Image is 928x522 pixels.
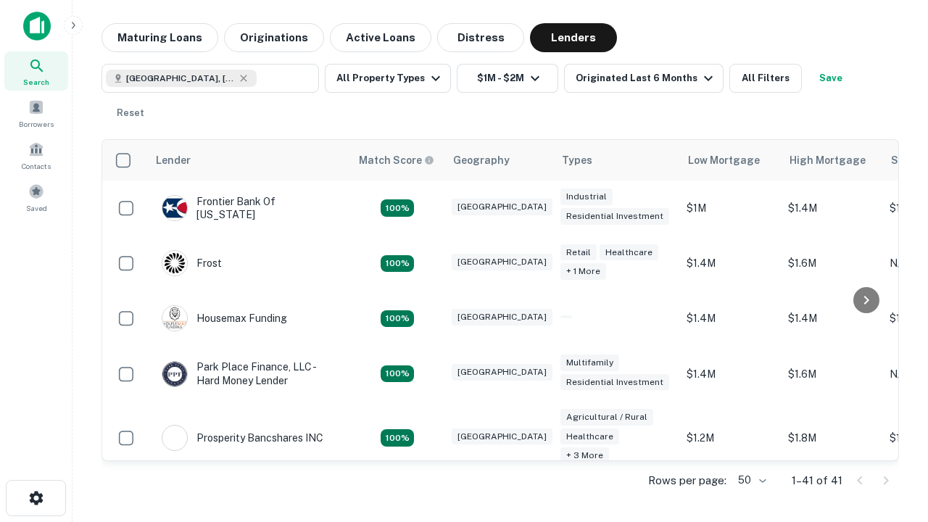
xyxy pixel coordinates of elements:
td: $1.6M [781,236,882,291]
div: [GEOGRAPHIC_DATA] [452,199,552,215]
div: [GEOGRAPHIC_DATA] [452,254,552,270]
div: 50 [732,470,768,491]
div: Residential Investment [560,374,669,391]
h6: Match Score [359,152,431,168]
button: Lenders [530,23,617,52]
img: picture [162,426,187,450]
img: picture [162,306,187,331]
div: Capitalize uses an advanced AI algorithm to match your search with the best lender. The match sco... [359,152,434,168]
div: Residential Investment [560,208,669,225]
div: Matching Properties: 4, hasApolloMatch: undefined [381,310,414,328]
td: $1.4M [781,181,882,236]
div: Retail [560,244,597,261]
div: Housemax Funding [162,305,287,331]
img: picture [162,362,187,386]
th: Lender [147,140,350,181]
div: [GEOGRAPHIC_DATA] [452,309,552,326]
div: Originated Last 6 Months [576,70,717,87]
button: Save your search to get updates of matches that match your search criteria. [808,64,854,93]
p: Rows per page: [648,472,726,489]
div: Park Place Finance, LLC - Hard Money Lender [162,360,336,386]
div: Frontier Bank Of [US_STATE] [162,195,336,221]
button: All Property Types [325,64,451,93]
div: Multifamily [560,355,619,371]
th: Types [553,140,679,181]
div: Healthcare [560,428,619,445]
td: $1.8M [781,402,882,475]
img: picture [162,251,187,275]
img: capitalize-icon.png [23,12,51,41]
div: Lender [156,152,191,169]
button: All Filters [729,64,802,93]
div: Industrial [560,188,613,205]
a: Search [4,51,68,91]
button: Active Loans [330,23,431,52]
span: Borrowers [19,118,54,130]
div: + 1 more [560,263,606,280]
span: Saved [26,202,47,214]
div: Healthcare [600,244,658,261]
td: $1.4M [679,346,781,401]
button: Reset [107,99,154,128]
div: Low Mortgage [688,152,760,169]
span: Contacts [22,160,51,172]
span: [GEOGRAPHIC_DATA], [GEOGRAPHIC_DATA], [GEOGRAPHIC_DATA] [126,72,235,85]
div: Matching Properties: 4, hasApolloMatch: undefined [381,365,414,383]
div: Matching Properties: 4, hasApolloMatch: undefined [381,199,414,217]
th: High Mortgage [781,140,882,181]
span: Search [23,76,49,88]
div: High Mortgage [790,152,866,169]
div: Geography [453,152,510,169]
button: Originated Last 6 Months [564,64,724,93]
div: Prosperity Bancshares INC [162,425,323,451]
td: $1.2M [679,402,781,475]
div: Frost [162,250,222,276]
th: Low Mortgage [679,140,781,181]
a: Contacts [4,136,68,175]
div: Matching Properties: 4, hasApolloMatch: undefined [381,255,414,273]
div: Matching Properties: 7, hasApolloMatch: undefined [381,429,414,447]
td: $1.4M [679,291,781,346]
td: $1.4M [679,236,781,291]
th: Geography [444,140,553,181]
div: Agricultural / Rural [560,409,653,426]
td: $1M [679,181,781,236]
button: Distress [437,23,524,52]
img: picture [162,196,187,220]
button: Originations [224,23,324,52]
a: Borrowers [4,94,68,133]
p: 1–41 of 41 [792,472,842,489]
iframe: Chat Widget [855,406,928,476]
button: Maturing Loans [101,23,218,52]
button: $1M - $2M [457,64,558,93]
div: + 3 more [560,447,609,464]
a: Saved [4,178,68,217]
th: Capitalize uses an advanced AI algorithm to match your search with the best lender. The match sco... [350,140,444,181]
td: $1.6M [781,346,882,401]
div: Types [562,152,592,169]
td: $1.4M [781,291,882,346]
div: [GEOGRAPHIC_DATA] [452,428,552,445]
div: [GEOGRAPHIC_DATA] [452,364,552,381]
